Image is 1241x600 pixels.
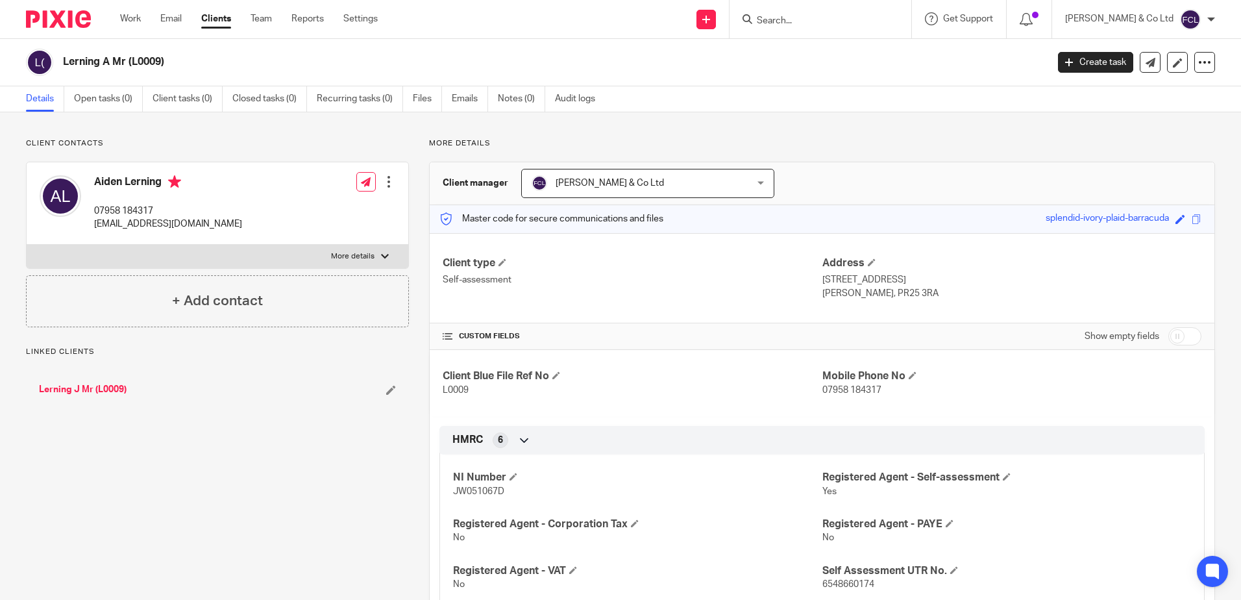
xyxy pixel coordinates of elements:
[443,331,822,342] h4: CUSTOM FIELDS
[452,86,488,112] a: Emails
[822,518,1191,531] h4: Registered Agent - PAYE
[498,434,503,447] span: 6
[343,12,378,25] a: Settings
[291,12,324,25] a: Reports
[168,175,181,188] i: Primary
[443,369,822,383] h4: Client Blue File Ref No
[822,287,1201,300] p: [PERSON_NAME], PR25 3RA
[94,175,242,192] h4: Aiden Lerning
[26,138,409,149] p: Client contacts
[26,347,409,357] p: Linked clients
[317,86,403,112] a: Recurring tasks (0)
[1180,9,1201,30] img: svg%3E
[453,487,504,496] span: JW051067D
[413,86,442,112] a: Files
[429,138,1215,149] p: More details
[555,86,605,112] a: Audit logs
[251,12,272,25] a: Team
[26,86,64,112] a: Details
[453,580,465,589] span: No
[1065,12,1173,25] p: [PERSON_NAME] & Co Ltd
[556,179,664,188] span: [PERSON_NAME] & Co Ltd
[120,12,141,25] a: Work
[26,49,53,76] img: svg%3E
[40,175,81,217] img: svg%3E
[453,518,822,531] h4: Registered Agent - Corporation Tax
[63,55,843,69] h2: Lerning A Mr (L0009)
[498,86,545,112] a: Notes (0)
[453,471,822,484] h4: NI Number
[94,218,242,231] p: [EMAIL_ADDRESS][DOMAIN_NAME]
[452,433,483,447] span: HMRC
[822,564,1191,578] h4: Self Assessment UTR No.
[443,386,469,395] span: L0009
[1058,52,1133,73] a: Create task
[443,273,822,286] p: Self-assessment
[153,86,223,112] a: Client tasks (0)
[756,16,872,27] input: Search
[232,86,307,112] a: Closed tasks (0)
[439,212,663,225] p: Master code for secure communications and files
[172,291,263,311] h4: + Add contact
[822,273,1201,286] p: [STREET_ADDRESS]
[1046,212,1169,227] div: splendid-ivory-plaid-barracuda
[822,369,1201,383] h4: Mobile Phone No
[822,487,837,496] span: Yes
[39,383,127,396] a: Lerning J Mr (L0009)
[26,10,91,28] img: Pixie
[532,175,547,191] img: svg%3E
[331,251,375,262] p: More details
[822,256,1201,270] h4: Address
[453,564,822,578] h4: Registered Agent - VAT
[1085,330,1159,343] label: Show empty fields
[443,177,508,190] h3: Client manager
[943,14,993,23] span: Get Support
[822,471,1191,484] h4: Registered Agent - Self-assessment
[160,12,182,25] a: Email
[201,12,231,25] a: Clients
[94,205,242,218] p: 07958 184317
[453,533,465,542] span: No
[822,386,881,395] span: 07958 184317
[74,86,143,112] a: Open tasks (0)
[822,533,834,542] span: No
[443,256,822,270] h4: Client type
[822,580,874,589] span: 6548660174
